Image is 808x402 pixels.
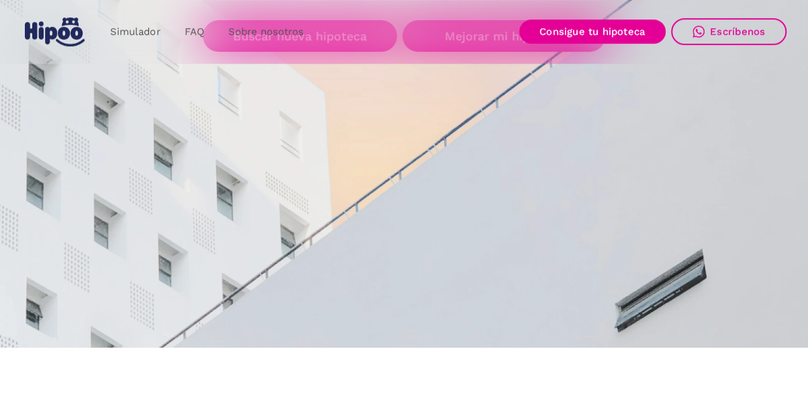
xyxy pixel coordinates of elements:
[98,19,172,45] a: Simulador
[21,12,87,52] a: home
[519,19,666,44] a: Consigue tu hipoteca
[172,19,216,45] a: FAQ
[671,18,787,45] a: Escríbenos
[710,26,765,38] div: Escríbenos
[216,19,315,45] a: Sobre nosotros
